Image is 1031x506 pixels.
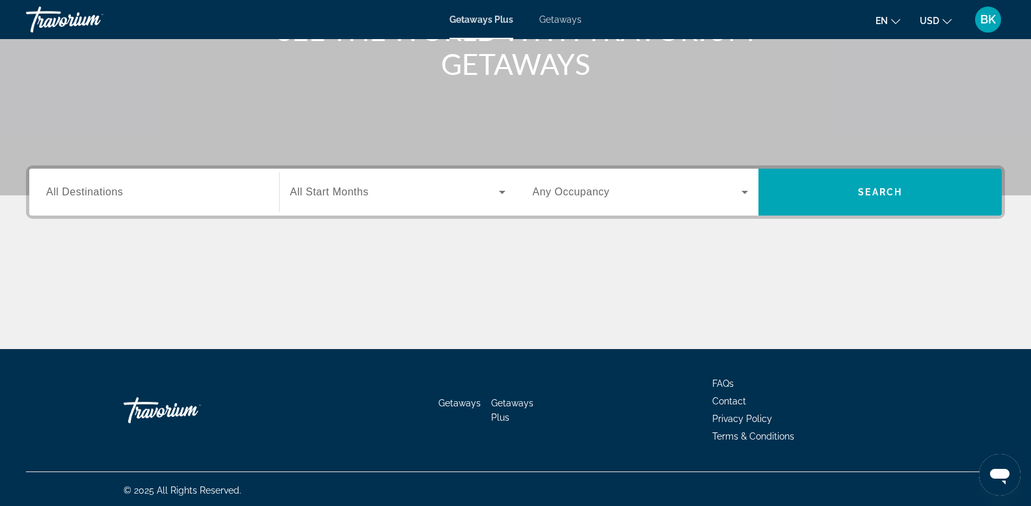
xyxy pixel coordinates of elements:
a: Terms & Conditions [712,431,794,442]
button: Change language [876,11,900,30]
span: Search [858,187,902,197]
a: Travorium [26,3,156,36]
a: Contact [712,396,746,406]
a: Getaways Plus [491,398,533,423]
h1: SEE THE WORLD WITH TRAVORIUM GETAWAYS [272,13,760,81]
button: Search [758,169,1002,216]
button: Change currency [920,11,952,30]
span: All Start Months [290,186,369,197]
a: Getaways [539,14,582,25]
iframe: Button to launch messaging window [979,454,1021,496]
input: Select destination [46,185,262,201]
a: Go Home [124,391,254,430]
a: Getaways Plus [449,14,513,25]
a: Privacy Policy [712,414,772,424]
span: en [876,16,888,26]
a: FAQs [712,378,734,389]
span: USD [920,16,939,26]
span: All Destinations [46,186,123,197]
button: User Menu [971,6,1005,33]
div: Search widget [29,169,1002,216]
span: © 2025 All Rights Reserved. [124,485,241,496]
span: BK [980,13,996,26]
span: Any Occupancy [533,186,610,197]
a: Getaways [438,398,481,408]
